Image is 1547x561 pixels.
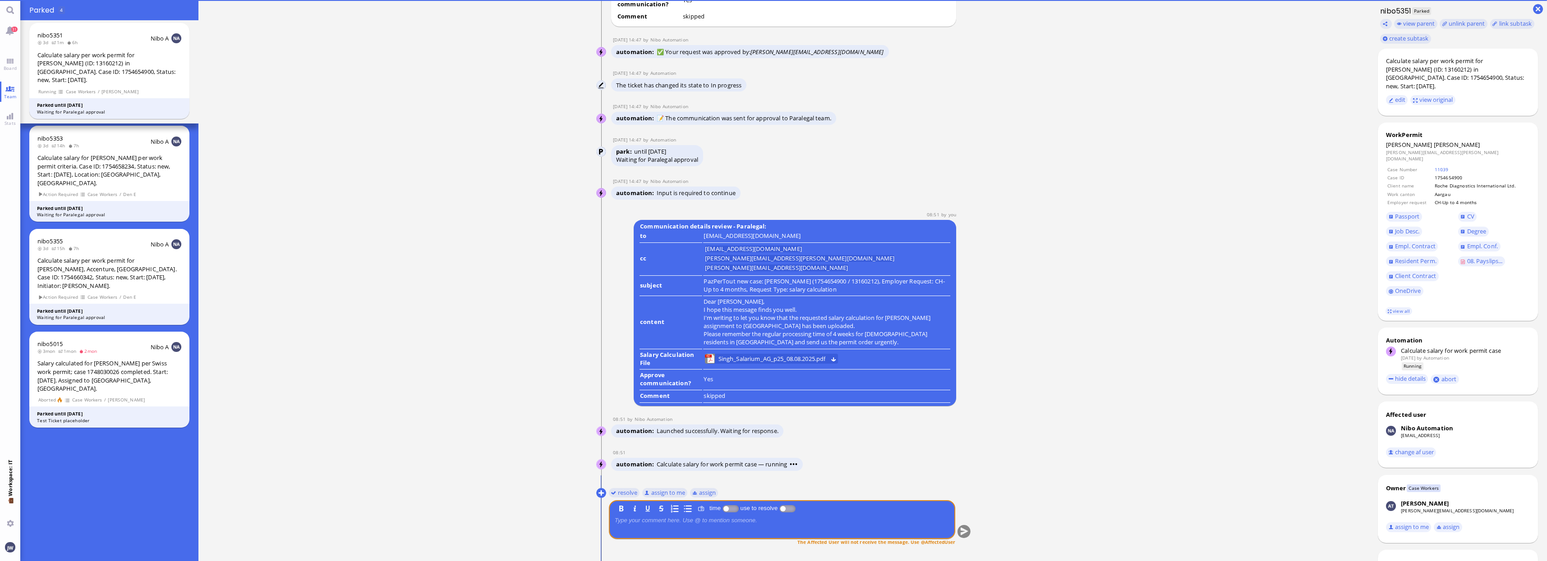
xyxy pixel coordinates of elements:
button: hide details [1386,374,1428,384]
a: View Singh_Salarium_AG_p25_08.08.2025.pdf [717,354,827,364]
a: [PERSON_NAME][EMAIL_ADDRESS][DOMAIN_NAME] [1401,507,1514,514]
td: Client name [1387,182,1433,189]
div: Calculate salary per work permit for [PERSON_NAME], Accenture, [GEOGRAPHIC_DATA]. Case ID: 175466... [37,256,181,290]
span: automation [616,460,657,468]
a: nibo5015 [37,340,63,348]
span: by [643,70,650,76]
td: Case Number [1387,166,1433,173]
p: I hope this message finds you well. [704,306,950,314]
span: Team [2,93,19,100]
span: by [941,211,948,218]
td: Approve communication? [640,370,702,390]
a: Empl. Contract [1386,242,1438,251]
button: unlink parent [1440,19,1487,29]
span: 3d [37,142,51,149]
p: I'm writing to let you know that the requested salary calculation for [PERSON_NAME] assignment to... [704,314,950,330]
div: Calculate salary for work permit case [1401,347,1530,355]
td: Aargau [1434,191,1529,198]
a: 11039 [1435,166,1449,173]
span: The Affected User will not receive the message. Use @AffectedUser [797,538,955,545]
span: Nibo A [151,343,169,351]
a: CV [1458,212,1477,222]
button: create subtask [1380,34,1431,44]
span: automation [616,114,657,122]
span: Parked [29,5,57,15]
span: / [119,293,122,301]
button: assign [1434,522,1462,532]
img: Nibo Automation [597,427,607,437]
div: Calculate salary per work permit for [PERSON_NAME] (ID: 13160212) in [GEOGRAPHIC_DATA]. Case ID: ... [37,51,181,84]
span: [DATE] 14:47 [613,103,643,109]
img: Nibo Automation [597,114,607,124]
button: view original [1410,95,1455,105]
span: Passport [1395,212,1419,220]
span: link subtask [1499,19,1532,27]
task-group-action-menu: link subtask [1490,19,1534,29]
span: automation@nibo.ai [650,36,688,43]
img: Automation [597,81,607,91]
div: Waiting for Paralegal approval [37,109,182,115]
span: by [627,416,635,422]
b: Communication details review - Paralegal: [639,221,768,232]
span: [DATE] [648,147,666,155]
span: Stats [2,120,18,126]
button: B [616,503,626,513]
span: • [795,460,798,468]
span: Running [38,88,56,96]
div: Parked until [DATE] [37,102,182,109]
span: 1mon [58,348,79,354]
div: Calculate salary for [PERSON_NAME] per work permit criteria. Case ID: 1754658234, Status: new, St... [37,154,181,187]
span: automation@nibo.ai [650,178,688,184]
td: content [640,297,702,349]
span: park [616,147,634,155]
span: Nibo A [151,240,169,248]
span: Case Workers [65,88,96,96]
span: [PERSON_NAME] [1434,141,1480,149]
span: 6h [67,39,81,46]
p: Dear [PERSON_NAME], [704,297,950,306]
td: cc [640,244,702,276]
a: OneDrive [1386,286,1423,296]
button: change af user [1386,447,1436,457]
a: Job Desc. [1386,227,1422,237]
label: use to resolve [739,505,779,511]
button: view parent [1394,19,1437,29]
span: [DATE] 14:47 [613,137,643,143]
span: Aborted [38,396,56,404]
span: 08. Payslips... [1467,257,1503,265]
div: Automation [1386,336,1530,344]
div: Waiting for Paralegal approval [616,155,698,164]
span: Board [1,65,19,71]
a: nibo5353 [37,134,63,142]
span: Case Workers [87,191,118,198]
img: Automation [597,147,607,157]
span: Action Required [38,293,78,301]
span: automation@nibo.ai [635,416,672,422]
span: 31 [11,27,18,32]
a: 08. Payslips... [1458,256,1506,266]
span: Calculate salary for work permit case — running [657,460,798,468]
span: automation@bluelakelegal.com [650,137,676,143]
button: resolve [608,488,640,497]
td: Employer request [1387,199,1433,206]
span: 08:51 [613,449,627,456]
button: I [630,503,640,513]
span: [DATE] [1401,355,1415,361]
span: [PERSON_NAME] [108,396,145,404]
img: You [5,542,15,552]
td: subject [640,277,702,296]
span: 14h [51,142,68,149]
img: Nibo Automation [597,188,607,198]
span: Nibo A [151,34,169,42]
td: Roche Diagnostics International Ltd. [1434,182,1529,189]
span: [DATE] 14:47 [613,178,643,184]
span: Empl. Conf. [1467,242,1498,250]
span: by [643,36,650,43]
span: 08:51 [927,211,941,218]
div: Test Ticket placeholder [37,417,182,424]
a: nibo5355 [37,237,63,245]
span: 3mon [37,348,58,354]
td: 1754654900 [1434,174,1529,181]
